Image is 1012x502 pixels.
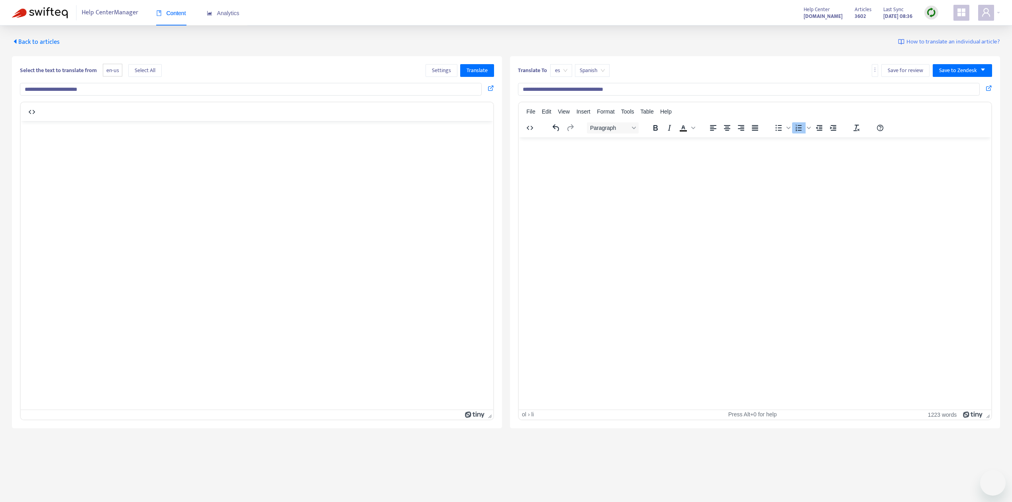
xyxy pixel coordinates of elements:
[855,5,871,14] span: Articles
[531,411,534,418] div: li
[156,10,186,16] span: Content
[621,108,634,115] span: Tools
[467,66,488,75] span: Translate
[518,66,547,75] b: Translate To
[640,108,653,115] span: Table
[587,122,639,133] button: Block Paragraph
[748,122,762,133] button: Justify
[981,8,991,17] span: user
[103,64,122,77] span: en-us
[850,122,863,133] button: Clear formatting
[649,122,662,133] button: Bold
[522,411,526,418] div: ol
[898,39,904,45] img: image-link
[660,108,672,115] span: Help
[792,122,812,133] div: Numbered list
[555,65,567,76] span: es
[855,12,866,21] strong: 3602
[563,122,577,133] button: Redo
[804,5,830,14] span: Help Center
[677,122,696,133] div: Text color Black
[542,108,551,115] span: Edit
[804,12,843,21] a: [DOMAIN_NAME]
[957,8,966,17] span: appstore
[906,37,1000,47] span: How to translate an individual article?
[580,65,605,76] span: Spanish
[526,108,535,115] span: File
[12,37,60,47] span: Back to articles
[549,122,563,133] button: Undo
[772,122,792,133] div: Bullet list
[963,411,983,418] a: Powered by Tiny
[207,10,212,16] span: area-chart
[426,64,457,77] button: Settings
[432,66,451,75] span: Settings
[485,410,493,420] div: Press the Up and Down arrow keys to resize the editor.
[597,108,614,115] span: Format
[706,122,720,133] button: Align left
[734,122,748,133] button: Align right
[12,7,68,18] img: Swifteq
[465,411,485,418] a: Powered by Tiny
[12,38,18,45] span: caret-left
[983,410,991,420] div: Press the Up and Down arrow keys to resize the editor.
[156,10,162,16] span: book
[933,64,992,77] button: Save to Zendeskcaret-down
[883,5,904,14] span: Last Sync
[135,66,155,75] span: Select All
[460,64,494,77] button: Translate
[207,10,239,16] span: Analytics
[939,66,977,75] span: Save to Zendesk
[980,470,1006,496] iframe: Botón para iniciar la ventana de mensajería
[21,121,493,410] iframe: Rich Text Area
[980,67,986,73] span: caret-down
[812,122,826,133] button: Decrease indent
[872,67,878,73] span: more
[826,122,840,133] button: Increase indent
[663,122,676,133] button: Italic
[528,411,530,418] div: ›
[590,125,629,131] span: Paragraph
[872,64,878,77] button: more
[577,108,590,115] span: Insert
[82,5,138,20] span: Help Center Manager
[128,64,162,77] button: Select All
[873,122,887,133] button: Help
[519,137,991,410] iframe: Rich Text Area
[720,122,734,133] button: Align center
[676,411,830,418] div: Press Alt+0 for help
[928,411,957,418] button: 1223 words
[881,64,930,77] button: Save for review
[898,37,1000,47] a: How to translate an individual article?
[926,8,936,18] img: sync.dc5367851b00ba804db3.png
[888,66,923,75] span: Save for review
[883,12,912,21] strong: [DATE] 08:36
[558,108,570,115] span: View
[20,66,97,75] b: Select the text to translate from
